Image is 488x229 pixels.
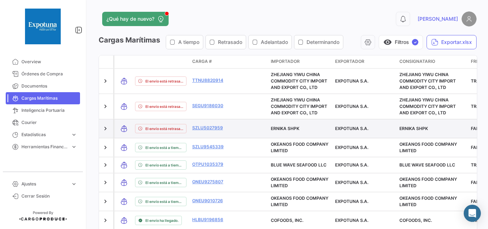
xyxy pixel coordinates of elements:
[132,55,189,68] datatable-header-cell: Estado de Envio
[192,125,229,131] a: SZLU5027959
[6,80,80,92] a: Documentos
[379,35,423,49] button: visibilityFiltros✓
[71,181,77,187] span: expand_more
[399,218,432,223] span: COFOODS, INC.
[6,104,80,116] a: Inteligencia Portuaria
[261,39,288,46] span: Adelantado
[21,181,68,187] span: Ajustes
[106,15,154,23] span: ¿Qué hay de nuevo?
[145,104,183,109] span: El envío está retrasado.
[6,56,80,68] a: Overview
[145,126,183,131] span: El envío está retrasado.
[206,35,246,49] button: Retrasado
[271,97,327,115] span: ZHEJIANG YIWU CHINA COMMODITY CITY IMPORT AND EXPORT CO., LTD
[271,176,328,188] span: OKEANOS FOOD COMPANY LIMITED
[249,35,292,49] button: Adelantado
[192,216,229,223] a: HLBU9196856
[192,58,212,65] span: Carga #
[462,11,477,26] img: placeholder-user.png
[102,198,109,205] a: Expand/Collapse Row
[21,144,68,150] span: Herramientas Financieras
[418,15,458,23] span: [PERSON_NAME]
[271,72,327,90] span: ZHEJIANG YIWU CHINA COMMODITY CITY IMPORT AND EXPORT CO., LTD
[399,162,455,168] span: BLUE WAVE SEAFOOD LLC
[250,55,268,68] datatable-header-cell: Carga Protegida
[192,161,229,168] a: OTPU1035379
[99,35,345,49] h3: Cargas Marítimas
[189,55,232,68] datatable-header-cell: Carga #
[399,58,435,65] span: Consignatario
[399,72,456,90] span: ZHEJIANG YIWU CHINA COMMODITY CITY IMPORT AND EXPORT CO., LTD
[271,162,327,168] span: BLUE WAVE SEAFOOD LLC
[335,126,368,131] span: EXPOTUNA S.A.
[21,193,77,199] span: Cerrar Sesión
[71,144,77,150] span: expand_more
[307,39,339,46] span: Determinando
[271,141,328,153] span: OKEANOS FOOD COMPANY LIMITED
[145,218,179,223] span: El envío ha llegado.
[166,35,203,49] button: A tiempo
[102,12,169,26] button: ¿Qué hay de nuevo?
[21,71,77,77] span: Órdenes de Compra
[192,103,229,109] a: SEGU9186030
[399,176,457,188] span: OKEANOS FOOD COMPANY LIMITED
[102,179,109,186] a: Expand/Collapse Row
[332,55,397,68] datatable-header-cell: Exportador
[6,68,80,80] a: Órdenes de Compra
[102,103,109,110] a: Expand/Collapse Row
[399,97,456,115] span: ZHEJIANG YIWU CHINA COMMODITY CITY IMPORT AND EXPORT CO., LTD
[192,198,229,204] a: ONEU9010726
[21,59,77,65] span: Overview
[145,145,183,150] span: El envío está a tiempo.
[335,78,368,84] span: EXPOTUNA S.A.
[102,161,109,169] a: Expand/Collapse Row
[399,195,457,207] span: OKEANOS FOOD COMPANY LIMITED
[271,58,300,65] span: Importador
[102,78,109,85] a: Expand/Collapse Row
[178,39,199,46] span: A tiempo
[192,77,229,84] a: TTNU8820914
[21,131,68,138] span: Estadísticas
[102,144,109,151] a: Expand/Collapse Row
[335,58,364,65] span: Exportador
[6,92,80,104] a: Cargas Marítimas
[145,180,183,185] span: El envío está a tiempo.
[294,35,343,49] button: Determinando
[335,199,368,204] span: EXPOTUNA S.A.
[335,145,368,150] span: EXPOTUNA S.A.
[21,83,77,89] span: Documentos
[21,119,77,126] span: Courier
[25,9,61,44] img: 1b49f9e2-1797-498b-b719-72a01eb73231.jpeg
[114,55,132,68] datatable-header-cell: Modo de Transporte
[335,218,368,223] span: EXPOTUNA S.A.
[383,38,392,46] span: visibility
[6,116,80,129] a: Courier
[397,55,468,68] datatable-header-cell: Consignatario
[271,126,299,131] span: ERNIKA SHPK
[102,217,109,224] a: Expand/Collapse Row
[192,179,229,185] a: ONEU9275807
[71,131,77,138] span: expand_more
[21,95,77,101] span: Cargas Marítimas
[335,162,368,168] span: EXPOTUNA S.A.
[268,55,332,68] datatable-header-cell: Importador
[464,205,481,222] div: Abrir Intercom Messenger
[102,125,109,132] a: Expand/Collapse Row
[271,195,328,207] span: OKEANOS FOOD COMPANY LIMITED
[21,107,77,114] span: Inteligencia Portuaria
[427,35,477,49] button: Exportar.xlsx
[412,39,418,45] span: ✓
[399,141,457,153] span: OKEANOS FOOD COMPANY LIMITED
[399,126,428,131] span: ERNIKA SHPK
[218,39,242,46] span: Retrasado
[192,144,229,150] a: SZLU9545339
[145,162,183,168] span: El envío está a tiempo.
[271,218,303,223] span: COFOODS, INC.
[145,199,183,204] span: El envío está a tiempo.
[145,78,183,84] span: El envío está retrasado.
[232,55,250,68] datatable-header-cell: Póliza
[335,180,368,185] span: EXPOTUNA S.A.
[335,104,368,109] span: EXPOTUNA S.A.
